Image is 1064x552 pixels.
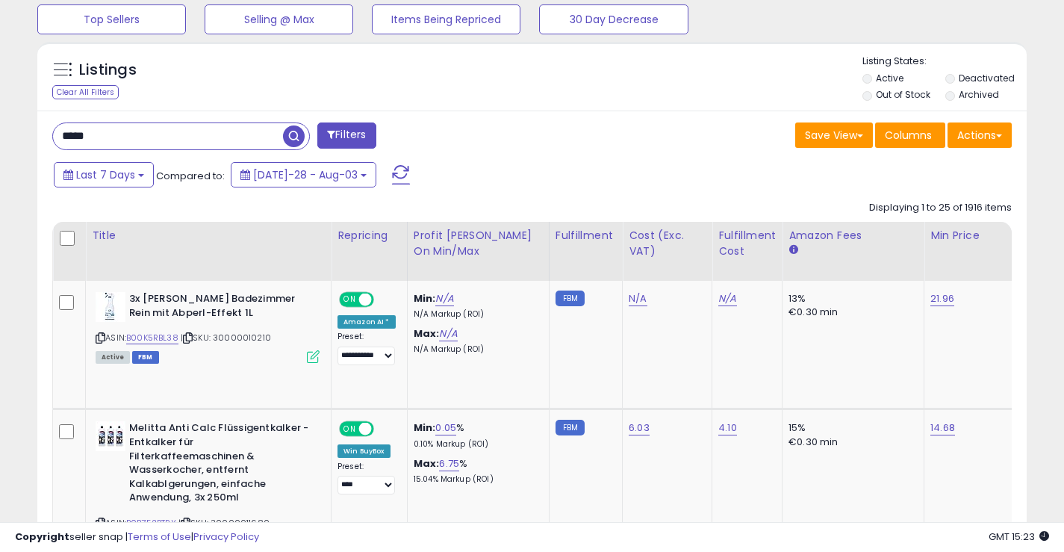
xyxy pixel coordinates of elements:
img: 31tL-u-TT7L._SL40_.jpg [96,292,125,322]
div: ASIN: [96,292,320,362]
p: N/A Markup (ROI) [414,344,538,355]
a: N/A [629,291,647,306]
span: ON [340,423,359,435]
a: 6.75 [439,456,459,471]
button: Filters [317,123,376,149]
div: Profit [PERSON_NAME] on Min/Max [414,228,543,259]
a: N/A [435,291,453,306]
a: 6.03 [629,421,650,435]
div: Min Price [930,228,1007,244]
b: 3x [PERSON_NAME] Badezimmer Rein mit Abperl-Effekt 1L [129,292,311,323]
div: Preset: [337,462,396,495]
span: OFF [372,423,396,435]
span: ON [340,294,359,306]
div: 13% [788,292,912,306]
div: Amazon AI * [337,315,396,329]
div: seller snap | | [15,530,259,545]
span: Columns [885,128,932,143]
button: [DATE]-28 - Aug-03 [231,162,376,187]
span: Compared to: [156,169,225,183]
span: | SKU: 30000010210 [181,332,271,344]
div: Title [92,228,325,244]
label: Archived [959,88,999,101]
button: 30 Day Decrease [539,4,688,34]
div: €0.30 min [788,306,912,319]
th: The percentage added to the cost of goods (COGS) that forms the calculator for Min & Max prices. [407,222,549,281]
label: Out of Stock [876,88,930,101]
p: Listing States: [862,55,1027,69]
button: Columns [875,123,945,148]
b: Min: [414,291,436,306]
a: N/A [718,291,736,306]
div: Amazon Fees [788,228,918,244]
div: % [414,421,538,449]
span: OFF [372,294,396,306]
div: Cost (Exc. VAT) [629,228,706,259]
strong: Copyright [15,530,69,544]
label: Active [876,72,903,84]
div: Preset: [337,332,396,365]
div: Displaying 1 to 25 of 1916 items [869,201,1012,215]
a: 14.68 [930,421,955,435]
span: 2025-08-11 15:23 GMT [989,530,1049,544]
small: Amazon Fees. [788,244,797,257]
div: 15% [788,421,912,435]
a: Terms of Use [128,530,191,544]
div: Repricing [337,228,401,244]
b: Max: [414,456,440,471]
span: [DATE]-28 - Aug-03 [253,167,358,182]
b: Max: [414,326,440,341]
p: N/A Markup (ROI) [414,309,538,320]
span: Last 7 Days [76,167,135,182]
small: FBM [556,291,585,306]
div: €0.30 min [788,435,912,449]
p: 15.04% Markup (ROI) [414,474,538,485]
a: B00K5RBL38 [126,332,178,344]
label: Deactivated [959,72,1015,84]
button: Items Being Repriced [372,4,520,34]
button: Last 7 Days [54,162,154,187]
p: 0.10% Markup (ROI) [414,439,538,450]
a: N/A [439,326,457,341]
a: 0.05 [435,421,456,435]
a: Privacy Policy [193,530,259,544]
div: Win BuyBox [337,444,391,458]
a: 4.10 [718,421,737,435]
button: Save View [795,123,873,148]
a: 21.96 [930,291,954,306]
div: Fulfillment Cost [718,228,776,259]
span: FBM [132,351,159,364]
h5: Listings [79,60,137,81]
div: Clear All Filters [52,85,119,99]
div: % [414,457,538,485]
button: Actions [948,123,1012,148]
b: Melitta Anti Calc Flüssigentkalker - Entkalker für Filterkaffeemaschinen & Wasserkocher, entfernt... [129,421,311,508]
button: Top Sellers [37,4,186,34]
span: All listings currently available for purchase on Amazon [96,351,130,364]
b: Min: [414,421,436,435]
button: Selling @ Max [205,4,353,34]
div: Fulfillment [556,228,616,244]
small: FBM [556,420,585,435]
img: 41jZho9qwhL._SL40_.jpg [96,421,125,451]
